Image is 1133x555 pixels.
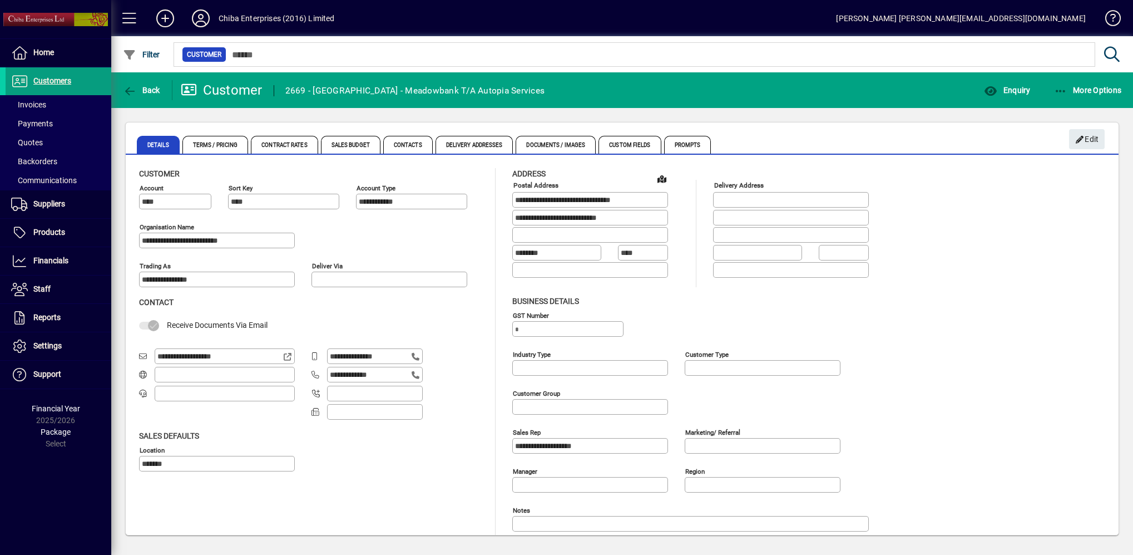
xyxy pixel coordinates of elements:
a: Support [6,361,111,389]
span: Edit [1075,130,1099,149]
a: Invoices [6,95,111,114]
span: Support [33,370,61,379]
span: Terms / Pricing [182,136,249,154]
span: Prompts [664,136,711,154]
span: Back [123,86,160,95]
span: Contact [139,298,174,307]
mat-label: Location [140,446,165,454]
a: View on map [653,170,671,188]
span: Customers [33,76,71,85]
app-page-header-button: Back [111,80,172,100]
div: [PERSON_NAME] [PERSON_NAME][EMAIL_ADDRESS][DOMAIN_NAME] [836,9,1086,27]
span: Invoices [11,100,46,109]
span: Package [41,428,71,436]
span: Staff [33,284,51,293]
a: Reports [6,304,111,332]
mat-label: GST Number [513,311,549,319]
mat-label: Deliver via [312,262,343,270]
a: Quotes [6,133,111,152]
mat-label: Region [685,467,705,475]
mat-label: Sales rep [513,428,541,436]
mat-label: Notes [513,506,530,514]
span: Financials [33,256,68,265]
mat-label: Manager [513,467,537,475]
mat-label: Sort key [229,184,253,192]
div: 2669 - [GEOGRAPHIC_DATA] - Meadowbank T/A Autopia Services [285,82,545,100]
button: Filter [120,45,163,65]
a: Financials [6,247,111,275]
span: Contract Rates [251,136,318,154]
a: Communications [6,171,111,190]
span: Customer [139,169,180,178]
span: Payments [11,119,53,128]
a: Payments [6,114,111,133]
span: Documents / Images [516,136,596,154]
a: Settings [6,332,111,360]
a: Backorders [6,152,111,171]
button: Enquiry [981,80,1033,100]
mat-label: Customer type [685,350,729,358]
a: Home [6,39,111,67]
a: Knowledge Base [1097,2,1119,38]
span: Filter [123,50,160,59]
span: Quotes [11,138,43,147]
span: Custom Fields [598,136,661,154]
span: Suppliers [33,199,65,208]
button: Back [120,80,163,100]
span: Address [512,169,546,178]
mat-label: Marketing/ Referral [685,428,740,436]
span: Sales defaults [139,431,199,440]
span: Products [33,228,65,237]
button: Profile [183,8,219,28]
a: Products [6,219,111,247]
mat-label: Trading as [140,262,171,270]
span: Contacts [383,136,433,154]
span: Customer [187,49,221,60]
button: Edit [1069,129,1105,149]
span: Backorders [11,157,57,166]
span: Details [137,136,180,154]
span: Delivery Addresses [436,136,513,154]
span: Financial Year [32,404,80,413]
button: Add [147,8,183,28]
span: Home [33,48,54,57]
span: Receive Documents Via Email [167,321,268,330]
span: More Options [1054,86,1122,95]
span: Business details [512,297,579,306]
a: Staff [6,276,111,303]
span: Reports [33,313,61,322]
mat-label: Account [140,184,164,192]
mat-label: Industry type [513,350,551,358]
mat-label: Account Type [357,184,395,192]
span: Communications [11,176,77,185]
div: Customer [181,81,263,99]
span: Settings [33,341,62,350]
mat-label: Customer group [513,389,560,397]
div: Chiba Enterprises (2016) Limited [219,9,335,27]
button: More Options [1051,80,1125,100]
span: Enquiry [984,86,1030,95]
a: Suppliers [6,190,111,218]
span: Sales Budget [321,136,380,154]
mat-label: Organisation name [140,223,194,231]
